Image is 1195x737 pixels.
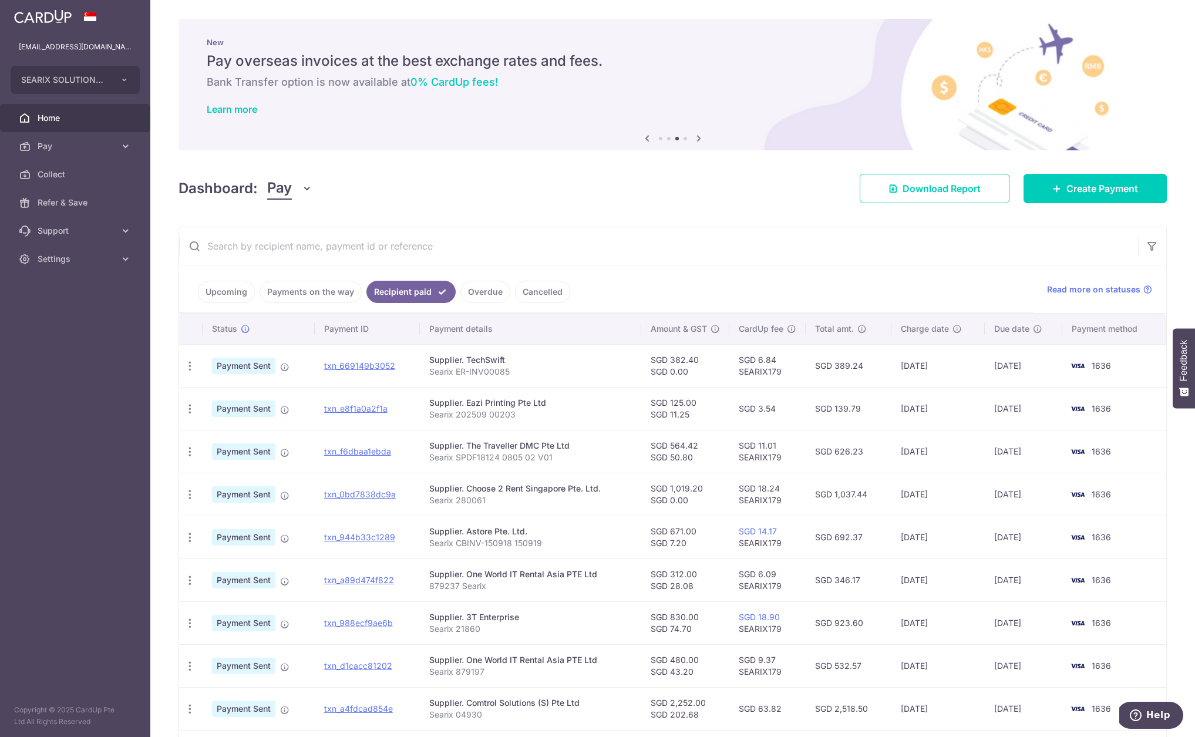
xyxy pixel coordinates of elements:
[267,177,292,200] span: Pay
[729,344,806,387] td: SGD 6.84 SEARIX179
[429,494,632,506] p: Searix 280061
[1066,530,1089,544] img: Bank Card
[429,366,632,378] p: Searix ER-INV00085
[207,103,257,115] a: Learn more
[1092,446,1111,456] span: 1636
[429,452,632,463] p: Searix SPDF18124 0805 02 V01
[429,697,632,709] div: Supplier. Comtrol Solutions (S) Pte Ltd
[212,572,275,588] span: Payment Sent
[38,112,115,124] span: Home
[179,227,1138,265] input: Search by recipient name, payment id or reference
[212,323,237,335] span: Status
[729,558,806,601] td: SGD 6.09 SEARIX179
[212,529,275,546] span: Payment Sent
[212,401,275,417] span: Payment Sent
[429,526,632,537] div: Supplier. Astore Pte. Ltd.
[729,601,806,644] td: SEARIX179
[985,601,1063,644] td: [DATE]
[38,140,115,152] span: Pay
[641,644,729,687] td: SGD 480.00 SGD 43.20
[315,314,420,344] th: Payment ID
[985,387,1063,430] td: [DATE]
[1066,702,1089,716] img: Bank Card
[806,430,892,473] td: SGD 626.23
[1062,314,1166,344] th: Payment method
[212,658,275,674] span: Payment Sent
[729,687,806,730] td: SGD 63.82
[729,387,806,430] td: SGD 3.54
[21,74,108,86] span: SEARIX SOLUTIONS INTERNATIONAL PTE. LTD.
[1092,361,1111,371] span: 1636
[1092,704,1111,714] span: 1636
[429,709,632,721] p: Searix 04930
[641,601,729,644] td: SGD 830.00 SGD 74.70
[1179,340,1189,381] span: Feedback
[324,446,391,456] a: txn_f6dbaa1ebda
[729,430,806,473] td: SGD 11.01 SEARIX179
[985,516,1063,558] td: [DATE]
[410,76,498,88] span: 0% CardUp fees!
[1047,284,1152,295] a: Read more on statuses
[729,644,806,687] td: SGD 9.37 SEARIX179
[985,430,1063,473] td: [DATE]
[1066,573,1089,587] img: Bank Card
[420,314,641,344] th: Payment details
[641,344,729,387] td: SGD 382.40 SGD 0.00
[212,486,275,503] span: Payment Sent
[429,354,632,366] div: Supplier. TechSwift
[891,473,984,516] td: [DATE]
[729,473,806,516] td: SGD 18.24 SEARIX179
[739,323,783,335] span: CardUp fee
[1066,659,1089,673] img: Bank Card
[985,558,1063,601] td: [DATE]
[891,687,984,730] td: [DATE]
[324,489,396,499] a: txn_0bd7838dc9a
[429,611,632,623] div: Supplier. 3T Enterprise
[429,654,632,666] div: Supplier. One World IT Rental Asia PTE Ltd
[729,516,806,558] td: SEARIX179
[429,397,632,409] div: Supplier. Eazi Printing Pte Ltd
[860,174,1009,203] a: Download Report
[806,558,892,601] td: SGD 346.17
[806,473,892,516] td: SGD 1,037.44
[985,473,1063,516] td: [DATE]
[207,52,1139,70] h5: Pay overseas invoices at the best exchange rates and fees.
[366,281,456,303] a: Recipient paid
[429,623,632,635] p: Searix 21860
[806,644,892,687] td: SGD 532.57
[429,537,632,549] p: Searix CBINV-150918 150919
[641,473,729,516] td: SGD 1,019.20 SGD 0.00
[806,687,892,730] td: SGD 2,518.50
[1066,181,1138,196] span: Create Payment
[515,281,570,303] a: Cancelled
[641,558,729,601] td: SGD 312.00 SGD 28.08
[1119,702,1183,731] iframe: Opens a widget where you can find more information
[1092,661,1111,671] span: 1636
[891,344,984,387] td: [DATE]
[641,687,729,730] td: SGD 2,252.00 SGD 202.68
[1092,403,1111,413] span: 1636
[207,38,1139,47] p: New
[207,75,1139,89] h6: Bank Transfer option is now available at
[1066,616,1089,630] img: Bank Card
[212,358,275,374] span: Payment Sent
[1092,618,1111,628] span: 1636
[985,644,1063,687] td: [DATE]
[985,687,1063,730] td: [DATE]
[212,701,275,717] span: Payment Sent
[429,580,632,592] p: 879237 Searix
[1047,284,1140,295] span: Read more on statuses
[198,281,255,303] a: Upcoming
[38,197,115,208] span: Refer & Save
[324,704,393,714] a: txn_a4fdcad854e
[641,387,729,430] td: SGD 125.00 SGD 11.25
[994,323,1029,335] span: Due date
[891,516,984,558] td: [DATE]
[324,661,392,671] a: txn_d1cacc81202
[11,66,140,94] button: SEARIX SOLUTIONS INTERNATIONAL PTE. LTD.
[806,344,892,387] td: SGD 389.24
[901,323,949,335] span: Charge date
[1092,532,1111,542] span: 1636
[429,483,632,494] div: Supplier. Choose 2 Rent Singapore Pte. Ltd.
